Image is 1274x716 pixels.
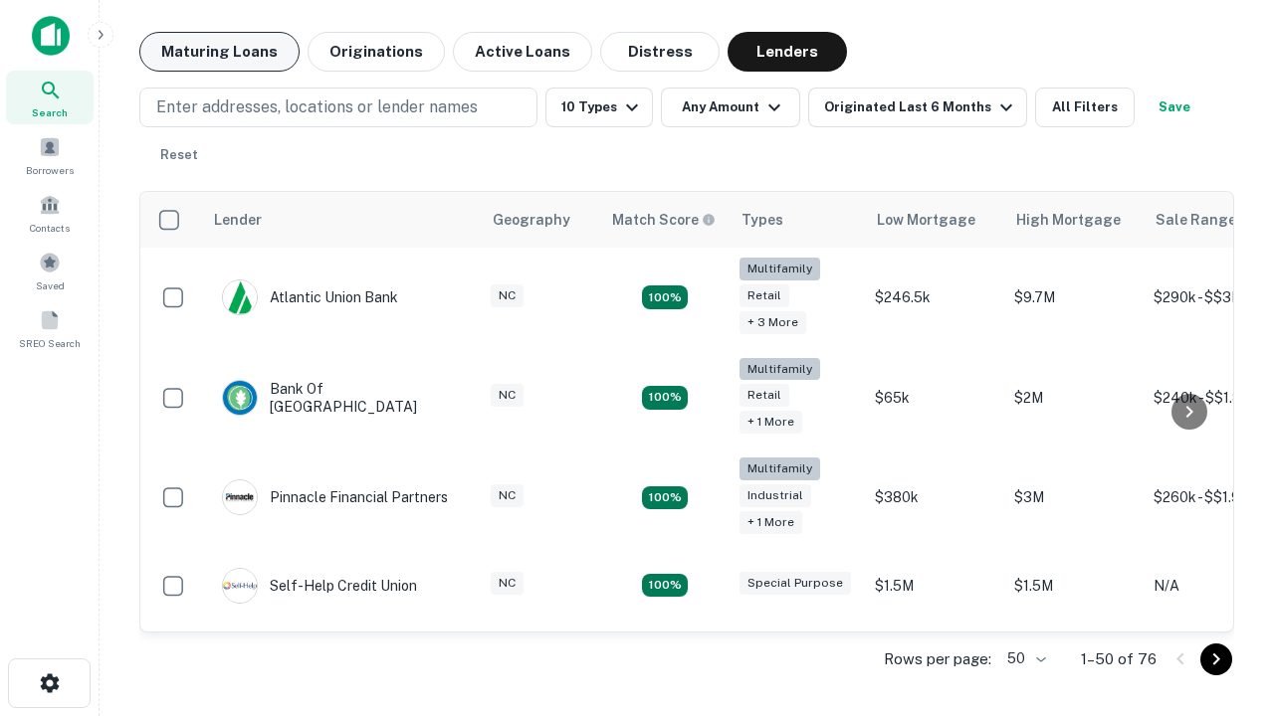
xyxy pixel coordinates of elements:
div: Matching Properties: 13, hasApolloMatch: undefined [642,486,688,510]
img: picture [223,480,257,514]
a: Contacts [6,186,94,240]
td: $380k [865,447,1004,548]
div: Multifamily [740,258,820,280]
div: + 1 more [740,511,802,534]
th: Types [730,192,865,248]
button: Originated Last 6 Months [808,88,1027,127]
span: SREO Search [19,335,81,351]
img: picture [223,381,257,415]
div: Industrial [740,484,811,507]
th: Geography [481,192,600,248]
div: Matching Properties: 11, hasApolloMatch: undefined [642,574,688,598]
div: Matching Properties: 17, hasApolloMatch: undefined [642,386,688,410]
button: All Filters [1035,88,1135,127]
h6: Match Score [612,209,712,231]
div: Self-help Credit Union [222,568,417,604]
button: Distress [600,32,720,72]
div: Retail [740,284,789,307]
button: Active Loans [453,32,592,72]
div: + 1 more [740,411,802,434]
a: Borrowers [6,128,94,182]
div: Special Purpose [740,572,851,595]
p: Enter addresses, locations or lender names [156,95,478,119]
th: Capitalize uses an advanced AI algorithm to match your search with the best lender. The match sco... [600,192,730,248]
th: High Mortgage [1004,192,1144,248]
div: Types [742,208,783,232]
th: Low Mortgage [865,192,1004,248]
button: Lenders [728,32,847,72]
div: Sale Range [1156,208,1236,232]
span: Contacts [30,220,70,236]
div: NC [491,572,524,595]
button: Originations [308,32,445,72]
button: 10 Types [545,88,653,127]
div: NC [491,384,524,407]
div: 50 [999,644,1049,673]
button: Enter addresses, locations or lender names [139,88,537,127]
td: $1.5M [1004,548,1144,624]
td: $2M [1004,348,1144,448]
th: Lender [202,192,481,248]
iframe: Chat Widget [1174,493,1274,589]
img: picture [223,280,257,314]
div: Low Mortgage [877,208,975,232]
div: NC [491,484,524,507]
div: Lender [214,208,262,232]
div: Retail [740,384,789,407]
p: 1–50 of 76 [1081,647,1157,671]
button: Reset [147,135,211,175]
div: NC [491,284,524,307]
span: Borrowers [26,162,74,178]
div: Capitalize uses an advanced AI algorithm to match your search with the best lender. The match sco... [612,209,716,231]
a: SREO Search [6,301,94,355]
p: Rows per page: [884,647,991,671]
div: High Mortgage [1016,208,1121,232]
div: Matching Properties: 10, hasApolloMatch: undefined [642,285,688,309]
div: Geography [493,208,570,232]
td: $3M [1004,447,1144,548]
div: Pinnacle Financial Partners [222,479,448,515]
a: Search [6,71,94,124]
button: Any Amount [661,88,800,127]
td: $246.5k [865,248,1004,348]
button: Maturing Loans [139,32,300,72]
span: Search [32,104,68,120]
div: Atlantic Union Bank [222,279,398,315]
div: + 3 more [740,311,806,334]
a: Saved [6,244,94,297]
img: capitalize-icon.png [32,16,70,56]
div: Multifamily [740,358,820,381]
div: Bank Of [GEOGRAPHIC_DATA] [222,380,461,416]
div: Originated Last 6 Months [824,95,1018,119]
div: Multifamily [740,457,820,480]
td: $1.5M [865,548,1004,624]
button: Go to next page [1200,643,1232,675]
img: picture [223,569,257,603]
td: $65k [865,348,1004,448]
span: Saved [36,277,65,293]
button: Save your search to get updates of matches that match your search criteria. [1143,88,1206,127]
td: $9.7M [1004,248,1144,348]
